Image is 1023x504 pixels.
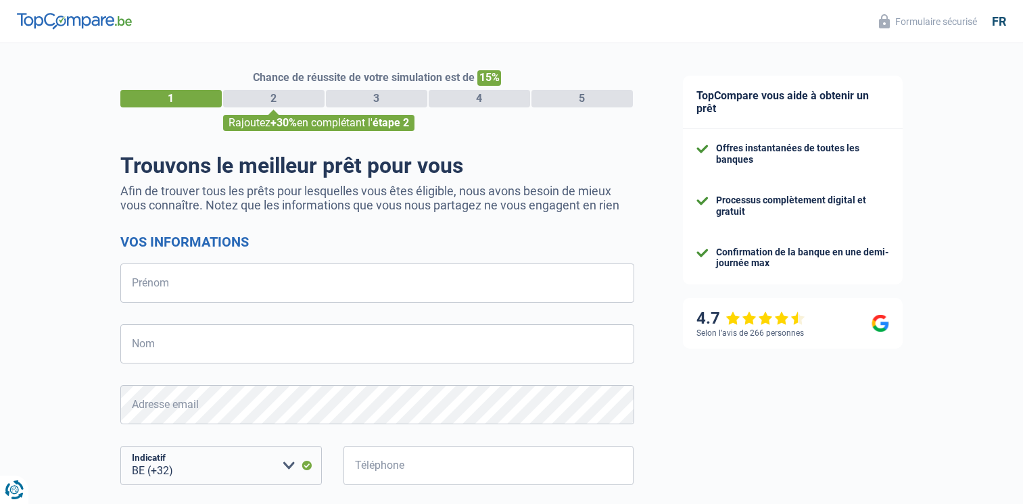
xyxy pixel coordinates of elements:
[120,184,634,212] p: Afin de trouver tous les prêts pour lesquelles vous êtes éligible, nous avons besoin de mieux vou...
[992,14,1006,29] div: fr
[683,76,903,129] div: TopCompare vous aide à obtenir un prêt
[429,90,530,107] div: 4
[223,115,414,131] div: Rajoutez en complétant l'
[120,90,222,107] div: 1
[477,70,501,86] span: 15%
[326,90,427,107] div: 3
[270,116,297,129] span: +30%
[253,71,475,84] span: Chance de réussite de votre simulation est de
[696,328,804,338] div: Selon l’avis de 266 personnes
[716,195,889,218] div: Processus complètement digital et gratuit
[120,153,634,178] h1: Trouvons le meilleur prêt pour vous
[696,309,805,328] div: 4.7
[120,234,634,250] h2: Vos informations
[223,90,325,107] div: 2
[531,90,633,107] div: 5
[716,247,889,270] div: Confirmation de la banque en une demi-journée max
[716,143,889,166] div: Offres instantanées de toutes les banques
[373,116,409,129] span: étape 2
[871,10,985,32] button: Formulaire sécurisé
[17,13,132,29] img: TopCompare Logo
[343,446,634,485] input: 401020304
